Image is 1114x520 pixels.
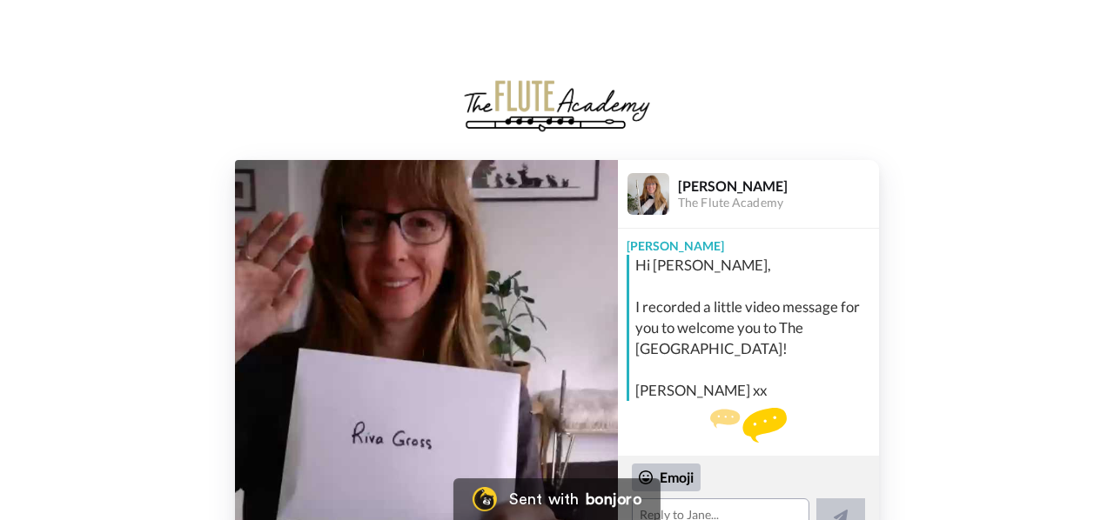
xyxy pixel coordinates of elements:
[710,408,787,443] img: message.svg
[586,491,641,507] div: bonjoro
[678,177,878,194] div: [PERSON_NAME]
[632,463,701,491] div: Emoji
[618,229,879,255] div: [PERSON_NAME]
[509,491,579,507] div: Sent with
[627,173,669,215] img: Profile Image
[618,408,879,471] div: Send [PERSON_NAME] a reply.
[453,478,661,520] a: Bonjoro LogoSent withbonjoro
[461,78,653,134] img: logo
[473,487,497,511] img: Bonjoro Logo
[635,255,875,401] div: Hi [PERSON_NAME], I recorded a little video message for you to welcome you to The [GEOGRAPHIC_DAT...
[678,196,878,210] div: The Flute Academy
